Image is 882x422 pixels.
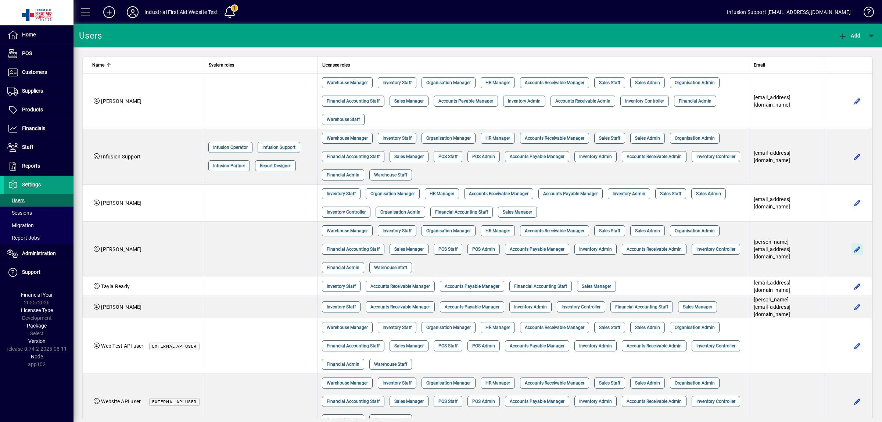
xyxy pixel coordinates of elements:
[430,190,454,197] span: HR Manager
[97,6,121,19] button: Add
[754,239,791,260] span: [PERSON_NAME][EMAIL_ADDRESS][DOMAIN_NAME]
[22,88,43,94] span: Suppliers
[4,26,73,44] a: Home
[675,79,715,86] span: Organisation Admin
[635,135,660,142] span: Sales Admin
[327,398,380,405] span: Financial Accounting Staff
[383,135,412,142] span: Inventory Staff
[675,135,715,142] span: Organisation Admin
[613,190,645,197] span: Inventory Admin
[327,361,359,368] span: Financial Admin
[525,79,584,86] span: Accounts Receivable Manager
[213,144,248,151] span: Infusion Operator
[696,398,735,405] span: Inventory Controller
[635,79,660,86] span: Sales Admin
[426,227,471,235] span: Organisation Manager
[851,197,863,209] button: Edit
[394,97,424,105] span: Sales Manager
[7,210,32,216] span: Sessions
[485,227,510,235] span: HR Manager
[514,303,547,311] span: Inventory Admin
[22,269,40,275] span: Support
[21,307,53,313] span: Licensee Type
[4,138,73,157] a: Staff
[754,150,791,163] span: [EMAIL_ADDRESS][DOMAIN_NAME]
[510,398,564,405] span: Accounts Payable Manager
[675,227,715,235] span: Organisation Admin
[683,303,712,311] span: Sales Manager
[472,153,495,160] span: POS Admin
[679,97,711,105] span: Financial Admin
[438,342,458,350] span: POS Staff
[92,61,200,69] div: Name
[426,324,471,331] span: Organisation Manager
[374,361,407,368] span: Warehouse Staff
[327,303,356,311] span: Inventory Staff
[754,280,791,293] span: [EMAIL_ADDRESS][DOMAIN_NAME]
[4,194,73,207] a: Users
[514,283,567,290] span: Financial Accounting Staff
[7,197,25,203] span: Users
[754,94,791,108] span: [EMAIL_ADDRESS][DOMAIN_NAME]
[696,246,735,253] span: Inventory Controller
[582,283,611,290] span: Sales Manager
[635,324,660,331] span: Sales Admin
[101,98,141,104] span: [PERSON_NAME]
[22,69,47,75] span: Customers
[7,222,34,228] span: Migration
[4,207,73,219] a: Sessions
[394,153,424,160] span: Sales Manager
[4,232,73,244] a: Report Jobs
[22,50,32,56] span: POS
[543,190,598,197] span: Accounts Payable Manager
[696,342,735,350] span: Inventory Controller
[579,342,612,350] span: Inventory Admin
[445,303,499,311] span: Accounts Payable Manager
[754,61,765,69] span: Email
[627,398,682,405] span: Accounts Receivable Admin
[327,342,380,350] span: Financial Accounting Staff
[625,97,664,105] span: Inventory Controller
[599,227,620,235] span: Sales Staff
[152,400,197,404] span: External API user
[472,246,495,253] span: POS Admin
[851,243,863,255] button: Edit
[374,171,407,179] span: Warehouse Staff
[394,342,424,350] span: Sales Manager
[101,246,141,252] span: [PERSON_NAME]
[327,153,380,160] span: Financial Accounting Staff
[525,324,584,331] span: Accounts Receivable Manager
[696,153,735,160] span: Inventory Controller
[4,63,73,82] a: Customers
[4,157,73,175] a: Reports
[525,379,584,387] span: Accounts Receivable Manager
[101,398,141,404] span: Website API user
[579,153,612,160] span: Inventory Admin
[562,303,600,311] span: Inventory Controller
[627,342,682,350] span: Accounts Receivable Admin
[322,61,350,69] span: Licensee roles
[426,135,471,142] span: Organisation Manager
[327,283,356,290] span: Inventory Staff
[435,208,488,216] span: Financial Accounting Staff
[510,342,564,350] span: Accounts Payable Manager
[579,398,612,405] span: Inventory Admin
[327,208,366,216] span: Inventory Controller
[615,303,668,311] span: Financial Accounting Staff
[213,162,245,169] span: Infusion Partner
[599,135,620,142] span: Sales Staff
[4,263,73,282] a: Support
[485,324,510,331] span: HR Manager
[627,246,682,253] span: Accounts Receivable Admin
[383,379,412,387] span: Inventory Staff
[7,235,40,241] span: Report Jobs
[380,208,420,216] span: Organisation Admin
[510,153,564,160] span: Accounts Payable Manager
[101,154,141,160] span: Infusion Support
[31,354,43,360] span: Node
[27,323,47,329] span: Package
[22,144,33,150] span: Staff
[260,162,291,169] span: Report Designer
[754,196,791,210] span: [EMAIL_ADDRESS][DOMAIN_NAME]
[851,95,863,107] button: Edit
